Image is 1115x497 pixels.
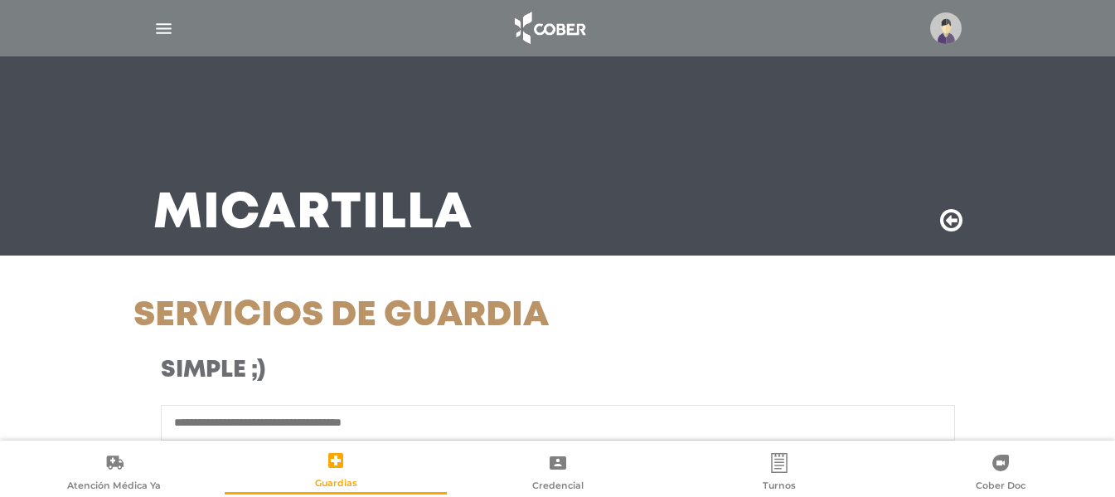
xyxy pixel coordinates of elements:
[532,480,584,495] span: Credencial
[763,480,796,495] span: Turnos
[133,295,691,337] h1: Servicios de Guardia
[315,477,357,492] span: Guardias
[153,18,174,39] img: Cober_menu-lines-white.svg
[67,480,161,495] span: Atención Médica Ya
[3,452,225,495] a: Atención Médica Ya
[447,452,668,495] a: Credencial
[161,357,664,385] h3: Simple ;)
[976,480,1025,495] span: Cober Doc
[225,450,446,495] a: Guardias
[890,452,1112,495] a: Cober Doc
[153,192,473,236] h3: Mi Cartilla
[506,8,593,48] img: logo_cober_home-white.png
[930,12,962,44] img: profile-placeholder.svg
[668,452,890,495] a: Turnos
